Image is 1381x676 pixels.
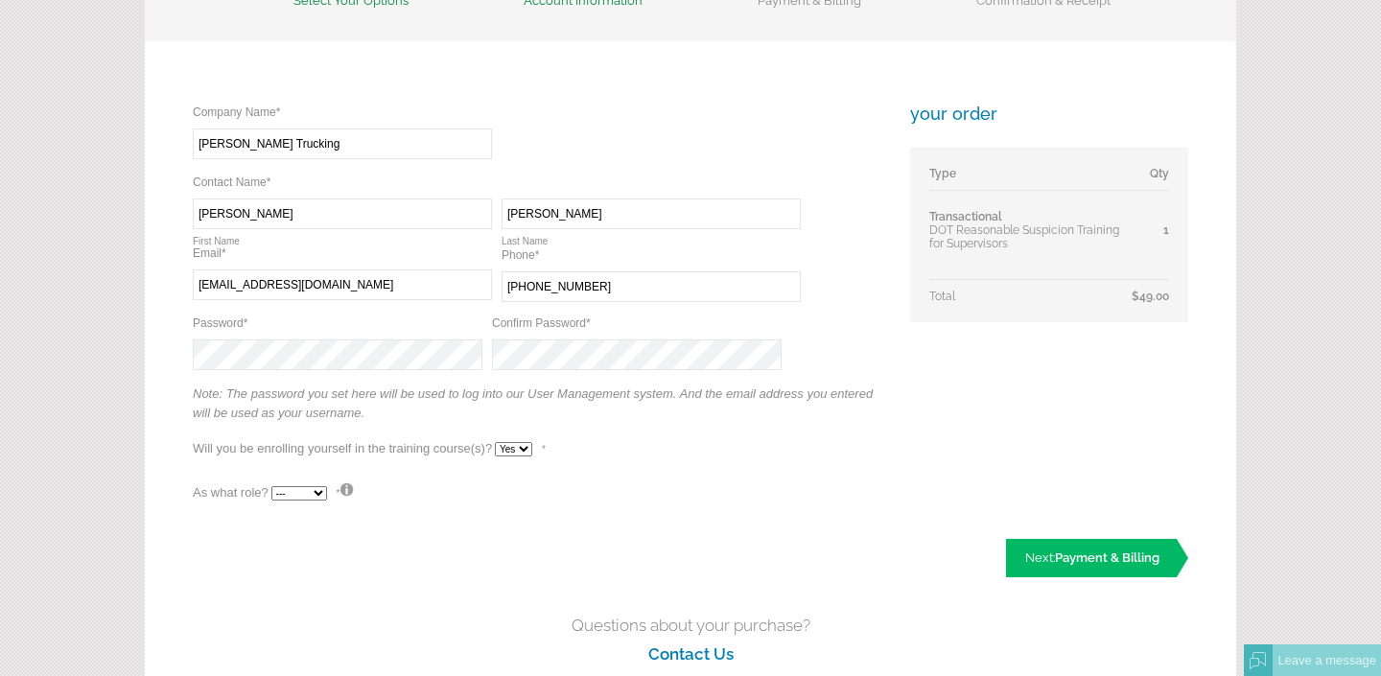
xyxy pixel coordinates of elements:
[1006,539,1188,577] a: Next:Payment & Billing
[502,236,810,246] span: Last Name
[1132,290,1169,303] span: $49.00
[193,246,226,260] label: Email*
[929,280,1132,304] td: Total
[502,248,539,262] label: Phone*
[1132,191,1169,280] td: 1
[1250,652,1267,669] img: Offline
[193,386,873,420] em: Note: The password you set here will be used to log into our User Management system. And the emai...
[193,175,270,189] label: Contact Name*
[339,482,354,497] img: What's this?
[193,485,269,500] label: As what role?
[492,316,591,330] label: Confirm Password*
[193,105,280,119] label: Company Name*
[1055,550,1159,565] span: Payment & Billing
[1273,644,1381,676] div: Leave a message
[193,316,247,330] label: Password*
[1132,167,1169,191] td: Qty
[648,644,734,664] a: Contact Us
[910,104,1188,124] h3: your order
[145,611,1236,640] h4: Questions about your purchase?
[929,210,1002,223] span: Transactional
[193,441,492,455] label: Will you be enrolling yourself in the training course(s)?
[929,191,1132,280] td: DOT Reasonable Suspicion Training for Supervisors
[193,236,502,246] span: First Name
[929,167,1132,191] td: Type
